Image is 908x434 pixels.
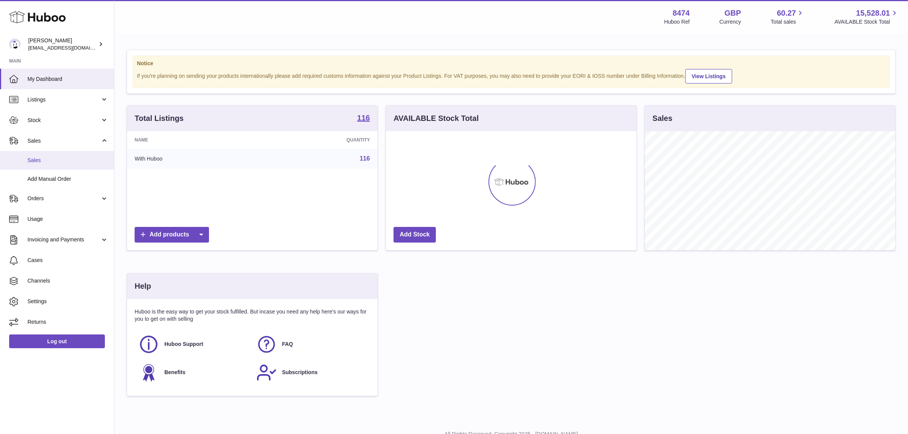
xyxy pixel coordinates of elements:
span: Invoicing and Payments [27,236,100,243]
span: Benefits [164,369,185,376]
span: Huboo Support [164,341,203,348]
span: Returns [27,318,108,326]
span: Orders [27,195,100,202]
strong: GBP [725,8,741,18]
span: Listings [27,96,100,103]
span: Stock [27,117,100,124]
h3: Total Listings [135,113,184,124]
div: If you're planning on sending your products internationally please add required customs informati... [137,68,886,84]
span: My Dashboard [27,76,108,83]
p: Huboo is the easy way to get your stock fulfilled. But incase you need any help here's our ways f... [135,308,370,323]
h3: AVAILABLE Stock Total [394,113,479,124]
a: 60.27 Total sales [771,8,805,26]
h3: Help [135,281,151,291]
strong: 116 [357,114,370,122]
h3: Sales [652,113,672,124]
span: Total sales [771,18,805,26]
a: View Listings [685,69,732,84]
a: 116 [357,114,370,123]
div: Huboo Ref [664,18,690,26]
div: [PERSON_NAME] [28,37,97,51]
span: 60.27 [777,8,796,18]
a: Huboo Support [138,334,249,355]
div: Currency [720,18,741,26]
span: Cases [27,257,108,264]
span: Sales [27,137,100,145]
td: With Huboo [127,149,259,169]
a: FAQ [256,334,366,355]
span: 15,528.01 [856,8,890,18]
span: AVAILABLE Stock Total [834,18,899,26]
span: Settings [27,298,108,305]
span: Sales [27,157,108,164]
span: FAQ [282,341,293,348]
a: 116 [360,155,370,162]
a: Add products [135,227,209,243]
span: [EMAIL_ADDRESS][DOMAIN_NAME] [28,45,112,51]
span: Add Manual Order [27,175,108,183]
th: Name [127,131,259,149]
a: Add Stock [394,227,436,243]
strong: 8474 [673,8,690,18]
th: Quantity [259,131,378,149]
strong: Notice [137,60,886,67]
span: Channels [27,277,108,285]
span: Usage [27,215,108,223]
a: Benefits [138,362,249,383]
a: 15,528.01 AVAILABLE Stock Total [834,8,899,26]
img: internalAdmin-8474@internal.huboo.com [9,39,21,50]
span: Subscriptions [282,369,318,376]
a: Log out [9,334,105,348]
a: Subscriptions [256,362,366,383]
